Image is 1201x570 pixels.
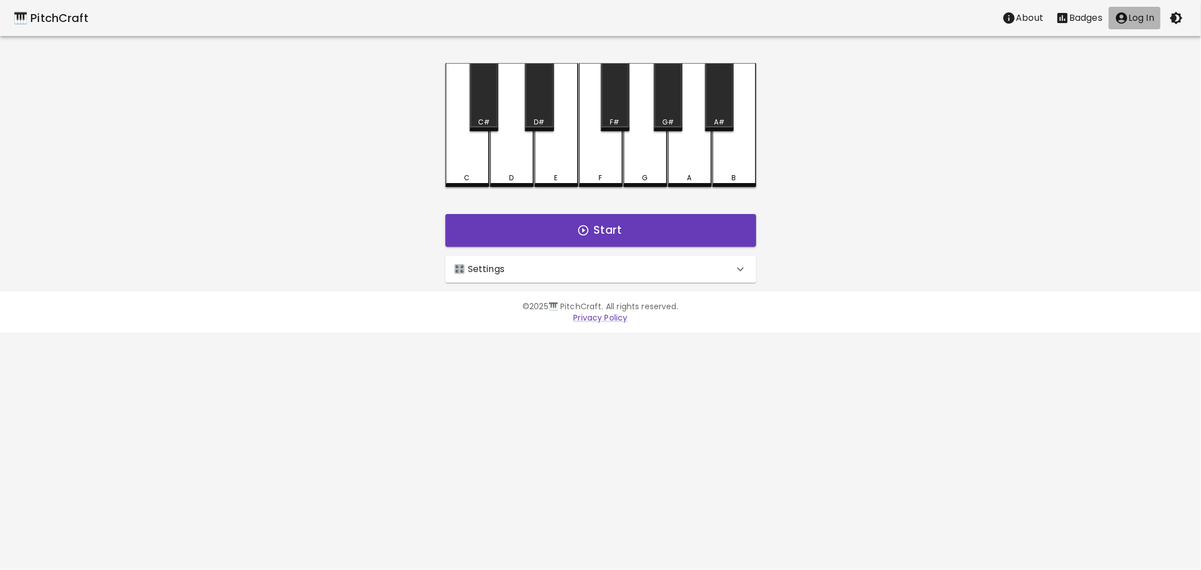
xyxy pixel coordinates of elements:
div: G# [662,117,674,127]
div: C# [478,117,490,127]
p: © 2025 🎹 PitchCraft. All rights reserved. [276,301,925,312]
p: Badges [1069,11,1102,25]
p: Log In [1128,11,1154,25]
p: About [1016,11,1043,25]
div: B [731,173,736,183]
div: F# [610,117,619,127]
div: A# [714,117,725,127]
div: F [599,173,602,183]
button: account of current user [1109,7,1160,29]
a: 🎹 PitchCraft [14,9,88,27]
div: D# [534,117,544,127]
div: G [642,173,648,183]
div: D [509,173,514,183]
div: 🎛️ Settings [445,256,756,283]
div: C [464,173,470,183]
div: E [554,173,557,183]
a: Privacy Policy [573,312,627,323]
p: 🎛️ Settings [454,262,505,276]
button: Start [445,214,756,247]
button: Stats [1050,7,1109,29]
button: About [996,7,1050,29]
div: A [687,173,691,183]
